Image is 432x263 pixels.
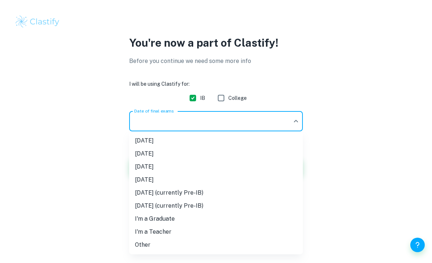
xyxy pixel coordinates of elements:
[129,225,303,238] li: I'm a Teacher
[129,160,303,173] li: [DATE]
[129,147,303,160] li: [DATE]
[129,199,303,212] li: [DATE] (currently Pre-IB)
[129,212,303,225] li: I'm a Graduate
[129,238,303,251] li: Other
[129,134,303,147] li: [DATE]
[129,186,303,199] li: [DATE] (currently Pre-IB)
[129,173,303,186] li: [DATE]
